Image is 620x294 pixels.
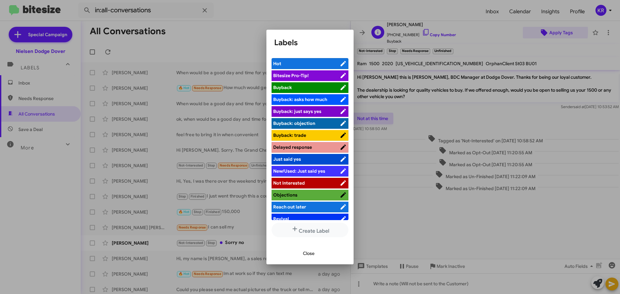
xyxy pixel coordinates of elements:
[273,180,305,186] span: Not Interested
[273,156,301,162] span: Just said yes
[273,132,306,138] span: Buyback: trade
[273,144,312,150] span: Delayed response
[298,248,320,259] button: Close
[273,73,309,78] span: Bitesize Pro-Tip!
[273,96,327,102] span: Buyback: asks how much
[274,37,346,48] h1: Labels
[303,248,315,259] span: Close
[272,223,348,237] button: Create Label
[273,168,325,174] span: New/Used: Just said yes
[273,216,289,222] span: Revival
[273,192,297,198] span: Objections
[273,61,281,66] span: Hot
[273,204,306,210] span: Reach out later
[273,108,321,114] span: Buyback: just says yes
[273,120,315,126] span: Buyback: objection
[273,85,292,90] span: Buyback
